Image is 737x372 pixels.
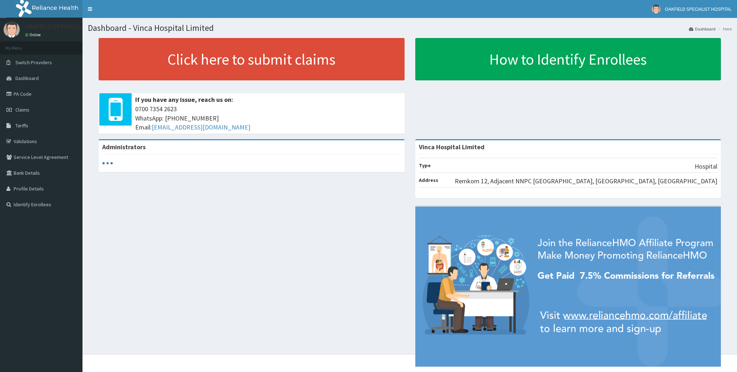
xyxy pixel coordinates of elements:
span: Tariffs [15,122,28,129]
p: OAKFIELD SPECIALIST HOSPITAL [25,23,115,30]
a: How to Identify Enrollees [415,38,721,80]
li: Here [716,26,732,32]
b: If you have any issue, reach us on: [135,95,233,104]
span: Dashboard [15,75,39,81]
img: provider-team-banner.png [415,207,721,367]
a: Dashboard [689,26,715,32]
svg: audio-loading [102,158,113,169]
span: Switch Providers [15,59,52,66]
span: OAKFIELD SPECIALIST HOSPITAL [665,6,732,12]
b: Address [419,177,438,183]
img: User Image [4,22,20,38]
b: Administrators [102,143,146,151]
h1: Dashboard - Vinca Hospital Limited [88,23,732,33]
span: Claims [15,107,29,113]
span: 0700 7354 2623 WhatsApp: [PHONE_NUMBER] Email: [135,104,401,132]
p: Hospital [695,162,717,171]
strong: Vinca Hospital Limited [419,143,485,151]
a: [EMAIL_ADDRESS][DOMAIN_NAME] [152,123,250,131]
p: Remkom 12, Adjacent NNPC [GEOGRAPHIC_DATA], [GEOGRAPHIC_DATA], [GEOGRAPHIC_DATA] [455,176,717,186]
a: Click here to submit claims [99,38,405,80]
img: User Image [652,5,661,14]
a: Online [25,32,42,37]
b: Type [419,162,431,169]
